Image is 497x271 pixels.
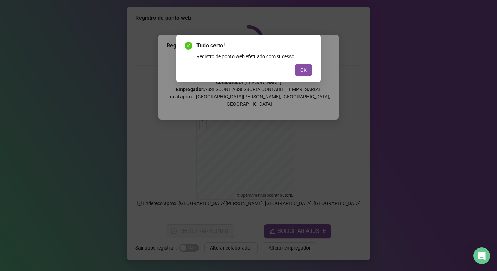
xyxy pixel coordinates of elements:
div: Open Intercom Messenger [473,247,490,264]
span: Tudo certo! [196,42,312,50]
button: OK [295,64,312,76]
span: OK [300,66,307,74]
span: check-circle [185,42,192,50]
div: Registro de ponto web efetuado com sucesso. [196,53,312,60]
